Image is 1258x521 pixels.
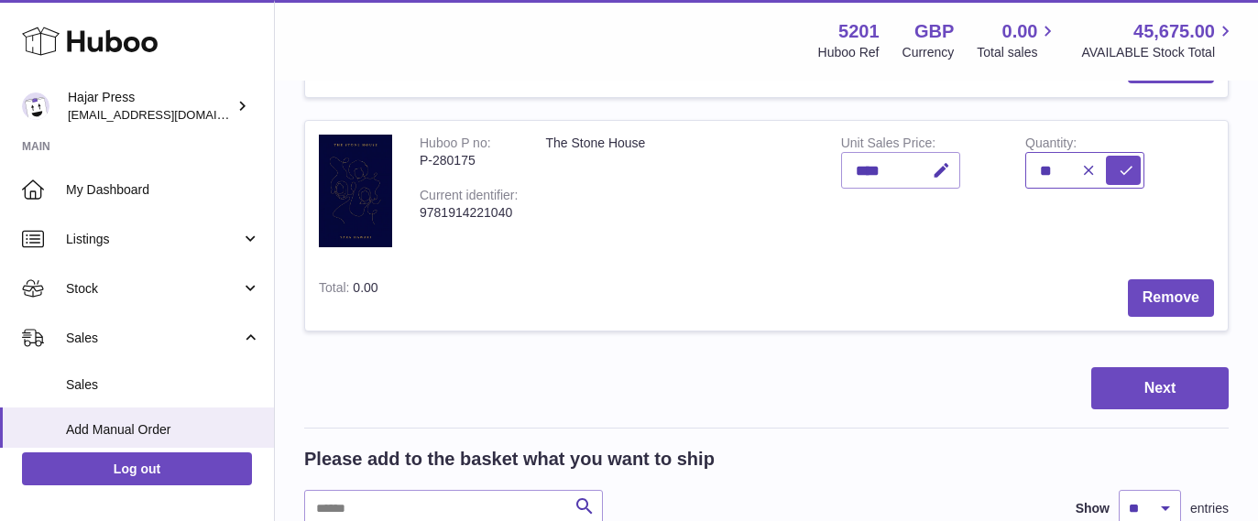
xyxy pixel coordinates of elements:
td: The Stone House [531,121,826,266]
label: Quantity [1025,136,1077,155]
span: My Dashboard [66,181,260,199]
div: Current identifier [420,188,518,207]
strong: GBP [914,19,954,44]
img: editorial@hajarpress.com [22,92,49,120]
div: 9781914221040 [420,204,518,222]
div: Huboo P no [420,136,491,155]
span: 0.00 [353,280,377,295]
label: Show [1076,500,1110,517]
span: Total sales [977,44,1058,61]
span: 0.00 [1002,19,1038,44]
span: [EMAIL_ADDRESS][DOMAIN_NAME] [68,107,269,122]
a: Log out [22,452,252,485]
strong: 5201 [838,19,880,44]
span: Stock [66,280,241,298]
span: 45,675.00 [1133,19,1215,44]
label: Total [319,280,353,299]
span: Sales [66,376,260,394]
a: 45,675.00 AVAILABLE Stock Total [1081,19,1236,61]
span: Listings [66,231,241,248]
div: Huboo Ref [818,44,880,61]
span: entries [1190,500,1229,517]
span: AVAILABLE Stock Total [1081,44,1236,61]
img: The Stone House [319,135,392,247]
h2: Please add to the basket what you want to ship [304,447,715,472]
button: Next [1091,367,1229,410]
span: Add Manual Order [66,421,260,439]
span: Sales [66,330,241,347]
div: Currency [902,44,955,61]
div: P-280175 [420,152,518,169]
div: Hajar Press [68,89,233,124]
a: 0.00 Total sales [977,19,1058,61]
label: Unit Sales Price [841,136,935,155]
button: Remove [1128,279,1214,317]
